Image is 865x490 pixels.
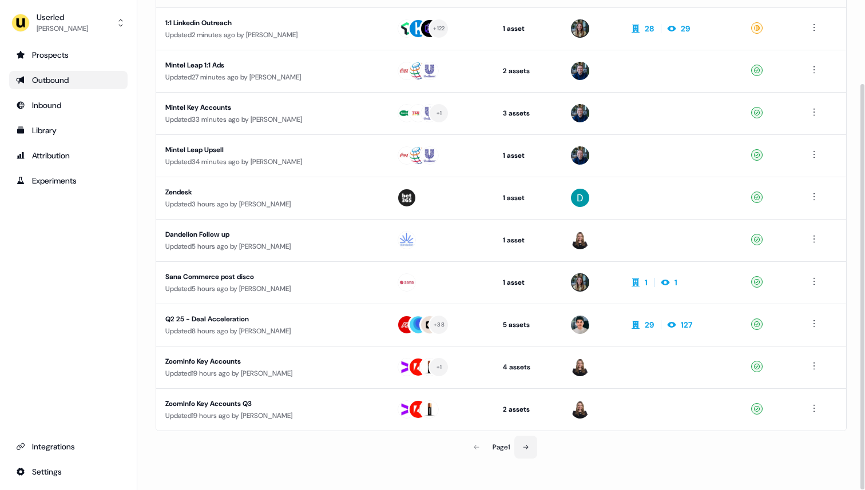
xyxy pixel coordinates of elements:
[434,320,445,330] div: + 38
[9,146,128,165] a: Go to attribution
[165,325,378,337] div: Updated 8 hours ago by [PERSON_NAME]
[165,144,378,156] div: Mintel Leap Upsell
[9,437,128,456] a: Go to integrations
[503,150,553,161] div: 1 asset
[16,125,121,136] div: Library
[503,234,553,246] div: 1 asset
[16,99,121,111] div: Inbound
[503,192,553,204] div: 1 asset
[165,283,378,294] div: Updated 5 hours ago by [PERSON_NAME]
[503,361,553,373] div: 4 assets
[503,277,553,288] div: 1 asset
[571,400,589,419] img: Geneviève
[9,46,128,64] a: Go to prospects
[571,19,589,38] img: Charlotte
[571,273,589,292] img: Charlotte
[165,410,378,421] div: Updated 19 hours ago by [PERSON_NAME]
[9,96,128,114] a: Go to Inbound
[165,29,378,41] div: Updated 2 minutes ago by [PERSON_NAME]
[571,189,589,207] img: David
[437,362,442,372] div: + 1
[9,121,128,140] a: Go to templates
[674,277,677,288] div: 1
[165,368,378,379] div: Updated 19 hours ago by [PERSON_NAME]
[165,186,378,198] div: Zendesk
[165,198,378,210] div: Updated 3 hours ago by [PERSON_NAME]
[503,107,553,119] div: 3 assets
[37,23,88,34] div: [PERSON_NAME]
[433,23,445,34] div: + 122
[571,316,589,334] img: Vincent
[571,62,589,80] img: James
[681,319,692,330] div: 127
[165,271,378,282] div: Sana Commerce post disco
[16,49,121,61] div: Prospects
[165,356,378,367] div: ZoomInfo Key Accounts
[503,23,553,34] div: 1 asset
[437,108,442,118] div: + 1
[165,156,378,168] div: Updated 34 minutes ago by [PERSON_NAME]
[16,74,121,86] div: Outbound
[503,319,553,330] div: 5 assets
[165,114,378,125] div: Updated 33 minutes ago by [PERSON_NAME]
[165,229,378,240] div: Dandelion Follow up
[37,11,88,23] div: Userled
[681,23,690,34] div: 29
[16,466,121,477] div: Settings
[165,398,378,409] div: ZoomInfo Key Accounts Q3
[571,231,589,249] img: Geneviève
[645,277,648,288] div: 1
[503,65,553,77] div: 2 assets
[571,104,589,122] img: James
[493,441,510,453] div: Page 1
[571,146,589,165] img: James
[165,71,378,83] div: Updated 27 minutes ago by [PERSON_NAME]
[9,71,128,89] a: Go to outbound experience
[571,358,589,376] img: Geneviève
[16,175,121,186] div: Experiments
[165,241,378,252] div: Updated 5 hours ago by [PERSON_NAME]
[165,59,378,71] div: Mintel Leap 1:1 Ads
[645,319,654,330] div: 29
[165,313,378,325] div: Q2 25 - Deal Acceleration
[165,102,378,113] div: Mintel Key Accounts
[165,17,378,29] div: 1:1 Linkedin Outreach
[503,404,553,415] div: 2 assets
[9,9,128,37] button: Userled[PERSON_NAME]
[645,23,654,34] div: 28
[16,150,121,161] div: Attribution
[9,172,128,190] a: Go to experiments
[16,441,121,452] div: Integrations
[9,463,128,481] a: Go to integrations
